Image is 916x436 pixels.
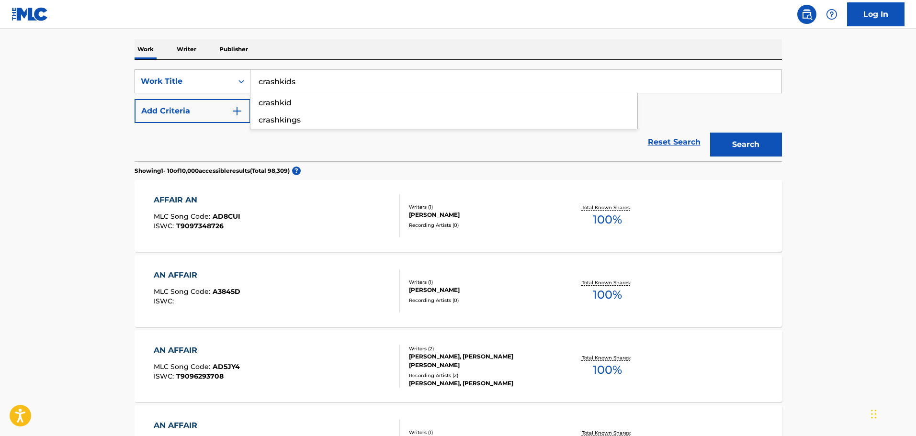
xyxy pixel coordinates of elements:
div: Help [822,5,841,24]
div: [PERSON_NAME], [PERSON_NAME] [409,379,554,388]
div: Writers ( 2 ) [409,345,554,352]
span: crashkings [259,115,301,124]
p: Total Known Shares: [582,279,633,286]
span: 100 % [593,361,622,379]
div: Recording Artists ( 0 ) [409,297,554,304]
div: AN AFFAIR [154,345,240,356]
div: Writers ( 1 ) [409,279,554,286]
div: AN AFFAIR [154,420,238,431]
a: AN AFFAIRMLC Song Code:A3845DISWC:Writers (1)[PERSON_NAME]Recording Artists (0)Total Known Shares... [135,255,782,327]
img: 9d2ae6d4665cec9f34b9.svg [231,105,243,117]
span: AD8CUI [213,212,240,221]
div: AFFAIR AN [154,194,240,206]
button: Search [710,133,782,157]
div: Recording Artists ( 2 ) [409,372,554,379]
p: Total Known Shares: [582,204,633,211]
span: 100 % [593,286,622,303]
div: AN AFFAIR [154,269,240,281]
button: Add Criteria [135,99,250,123]
span: 100 % [593,211,622,228]
p: Showing 1 - 10 of 10,000 accessible results (Total 98,309 ) [135,167,290,175]
a: Log In [847,2,905,26]
span: MLC Song Code : [154,287,213,296]
span: A3845D [213,287,240,296]
span: AD5JY4 [213,362,240,371]
div: Writers ( 1 ) [409,429,554,436]
a: AN AFFAIRMLC Song Code:AD5JY4ISWC:T9096293708Writers (2)[PERSON_NAME], [PERSON_NAME] [PERSON_NAME... [135,330,782,402]
span: T9097348726 [176,222,224,230]
span: crashkid [259,98,292,107]
span: ISWC : [154,297,176,305]
div: Recording Artists ( 0 ) [409,222,554,229]
img: MLC Logo [11,7,48,21]
div: Work Title [141,76,227,87]
span: MLC Song Code : [154,362,213,371]
span: ISWC : [154,222,176,230]
p: Total Known Shares: [582,354,633,361]
div: Writers ( 1 ) [409,203,554,211]
span: T9096293708 [176,372,224,380]
p: Publisher [216,39,251,59]
iframe: Chat Widget [868,390,916,436]
img: help [826,9,837,20]
form: Search Form [135,69,782,161]
div: [PERSON_NAME] [409,286,554,294]
a: Reset Search [643,132,705,153]
p: Writer [174,39,199,59]
p: Work [135,39,157,59]
a: AFFAIR ANMLC Song Code:AD8CUIISWC:T9097348726Writers (1)[PERSON_NAME]Recording Artists (0)Total K... [135,180,782,252]
div: [PERSON_NAME], [PERSON_NAME] [PERSON_NAME] [409,352,554,369]
div: [PERSON_NAME] [409,211,554,219]
span: MLC Song Code : [154,212,213,221]
div: Drag [871,400,877,428]
span: ISWC : [154,372,176,380]
img: search [801,9,813,20]
a: Public Search [797,5,816,24]
span: ? [292,167,301,175]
